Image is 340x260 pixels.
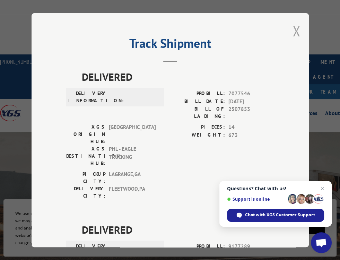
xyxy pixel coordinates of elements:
[293,22,300,40] button: Close modal
[170,243,225,251] label: PROBILL:
[170,97,225,105] label: BILL DATE:
[311,232,332,253] div: Open chat
[109,185,156,200] span: FLEETWOOD , PA
[170,90,225,98] label: PROBILL:
[66,123,105,145] label: XGS ORIGIN HUB:
[318,184,326,193] span: Close chat
[66,145,105,167] label: XGS DESTINATION HUB:
[228,105,274,120] span: 2507853
[227,209,324,222] div: Chat with XGS Customer Support
[82,69,274,85] span: DELIVERED
[228,123,274,131] span: 14
[109,145,156,167] span: PHL - EAGLE TRUCKING
[170,131,225,139] label: WEIGHT:
[66,38,274,52] h2: Track Shipment
[227,197,285,202] span: Support is online
[245,212,315,218] span: Chat with XGS Customer Support
[228,131,274,139] span: 673
[109,123,156,145] span: [GEOGRAPHIC_DATA]
[68,243,107,257] label: DELIVERY INFORMATION:
[170,123,225,131] label: PIECES:
[228,243,274,251] span: 9177289
[66,185,105,200] label: DELIVERY CITY:
[227,186,324,191] span: Questions? Chat with us!
[228,90,274,98] span: 7077546
[170,105,225,120] label: BILL OF LADING:
[228,97,274,105] span: [DATE]
[109,171,156,185] span: LAGRANGE , GA
[68,90,107,104] label: DELIVERY INFORMATION:
[66,171,105,185] label: PICKUP CITY:
[82,222,274,237] span: DELIVERED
